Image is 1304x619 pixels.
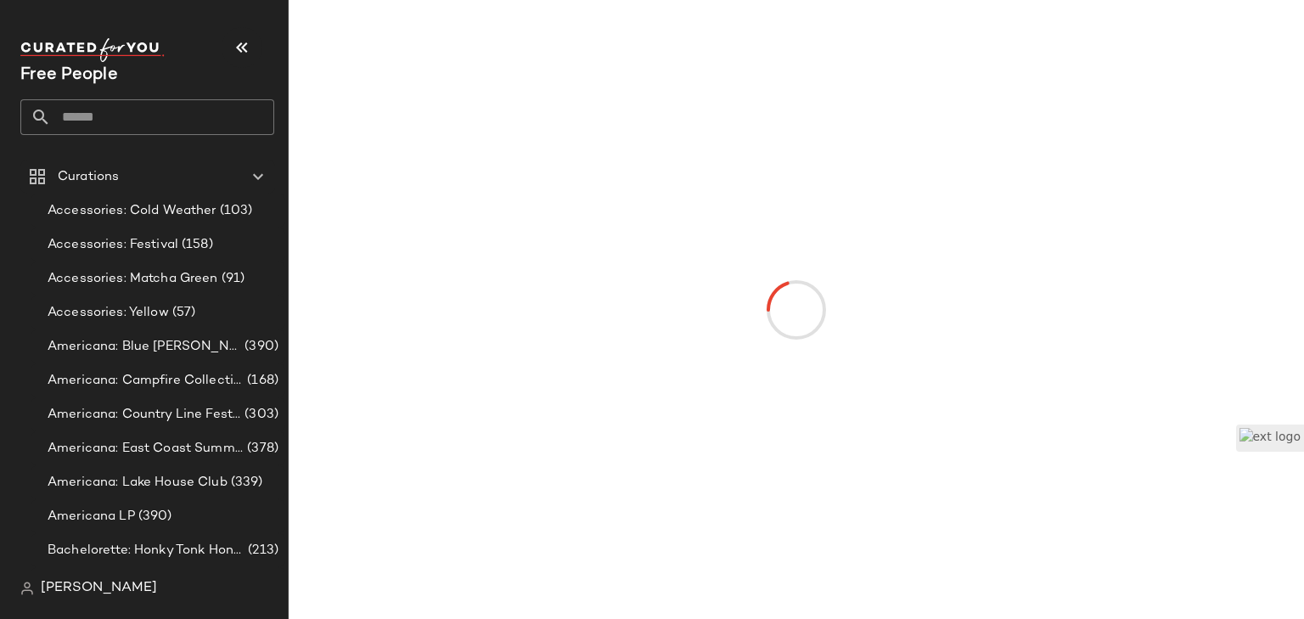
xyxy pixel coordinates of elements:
[48,439,244,459] span: Americana: East Coast Summer
[135,507,172,526] span: (390)
[228,473,263,492] span: (339)
[41,578,157,599] span: [PERSON_NAME]
[48,405,241,425] span: Americana: Country Line Festival
[58,167,119,187] span: Curations
[244,371,278,391] span: (168)
[20,582,34,595] img: svg%3e
[48,541,244,560] span: Bachelorette: Honky Tonk Honey
[241,337,278,357] span: (390)
[48,235,178,255] span: Accessories: Festival
[169,303,196,323] span: (57)
[178,235,213,255] span: (158)
[241,405,278,425] span: (303)
[48,269,218,289] span: Accessories: Matcha Green
[48,337,241,357] span: Americana: Blue [PERSON_NAME] Baby
[218,269,245,289] span: (91)
[48,473,228,492] span: Americana: Lake House Club
[20,66,118,84] span: Current Company Name
[48,371,244,391] span: Americana: Campfire Collective
[216,201,253,221] span: (103)
[244,439,278,459] span: (378)
[244,541,278,560] span: (213)
[48,303,169,323] span: Accessories: Yellow
[48,201,216,221] span: Accessories: Cold Weather
[48,507,135,526] span: Americana LP
[20,38,165,62] img: cfy_white_logo.C9jOOHJF.svg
